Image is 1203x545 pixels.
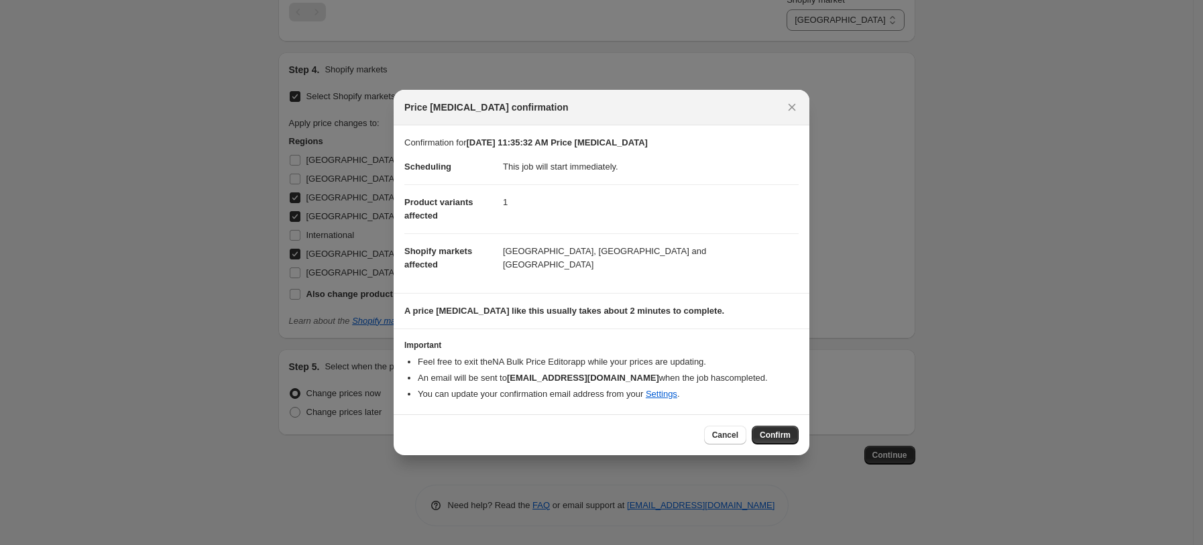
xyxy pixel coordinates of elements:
p: Confirmation for [404,136,799,149]
b: [EMAIL_ADDRESS][DOMAIN_NAME] [507,373,659,383]
span: Confirm [760,430,791,440]
span: Shopify markets affected [404,246,472,269]
b: A price [MEDICAL_DATA] like this usually takes about 2 minutes to complete. [404,306,724,316]
button: Close [783,98,801,117]
button: Cancel [704,426,746,444]
a: Settings [646,389,677,399]
b: [DATE] 11:35:32 AM Price [MEDICAL_DATA] [466,137,647,147]
span: Scheduling [404,162,451,172]
li: An email will be sent to when the job has completed . [418,371,799,385]
span: Product variants affected [404,197,473,221]
dd: This job will start immediately. [503,149,799,184]
li: Feel free to exit the NA Bulk Price Editor app while your prices are updating. [418,355,799,369]
span: Cancel [712,430,738,440]
li: You can update your confirmation email address from your . [418,387,799,401]
dd: 1 [503,184,799,220]
dd: [GEOGRAPHIC_DATA], [GEOGRAPHIC_DATA] and [GEOGRAPHIC_DATA] [503,233,799,282]
h3: Important [404,340,799,351]
button: Confirm [752,426,799,444]
span: Price [MEDICAL_DATA] confirmation [404,101,569,114]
